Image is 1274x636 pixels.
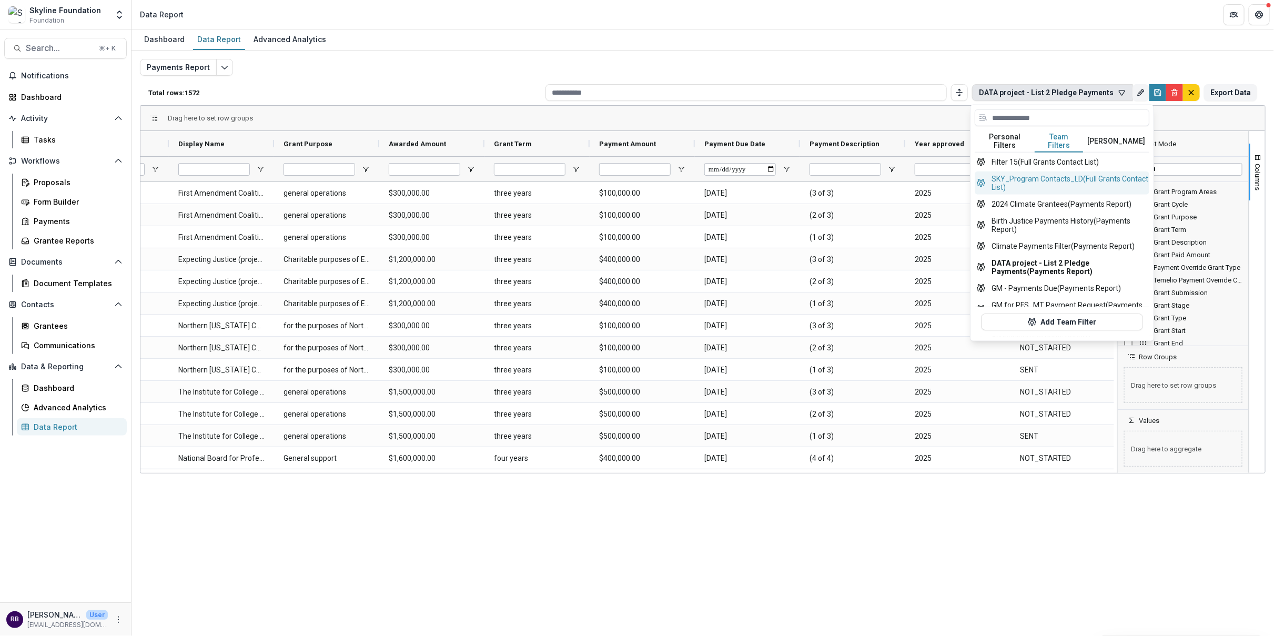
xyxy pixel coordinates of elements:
[915,183,1001,204] span: 2025
[1166,84,1183,101] button: Delete
[467,165,475,174] button: Open Filter Menu
[975,153,1149,171] button: Filter 15 (Full Grants Contact List)
[599,337,685,359] span: $100,000.00
[599,163,671,176] input: Payment Amount Filter Input
[256,165,265,174] button: Open Filter Menu
[599,359,685,381] span: $100,000.00
[1154,226,1242,234] span: Grant Term
[704,140,765,148] span: Payment Due Date
[915,448,1001,469] span: 2025
[1020,426,1106,447] span: SENT
[27,609,82,620] p: [PERSON_NAME]
[975,256,1149,279] button: DATA project - List 2 Pledge Payments (Payments Report)
[915,381,1001,403] span: 2025
[284,183,370,204] span: general operations
[1154,289,1242,297] span: Grant Submission
[1183,84,1200,101] button: default
[782,165,791,174] button: Open Filter Menu
[178,359,265,381] span: Northern [US_STATE] College Promise (project of West Contra Costa Public Education Fund)
[34,177,118,188] div: Proposals
[915,140,964,148] span: Year approved
[494,448,580,469] span: four years
[599,227,685,248] span: $100,000.00
[34,421,118,432] div: Data Report
[140,9,184,20] div: Data Report
[704,205,791,226] span: [DATE]
[915,426,1001,447] span: 2025
[1118,185,1249,198] div: Grant Program Areas Column
[1149,84,1166,101] button: Save
[599,293,685,315] span: $400,000.00
[112,613,125,626] button: More
[599,448,685,469] span: $400,000.00
[1020,448,1106,469] span: NOT_STARTED
[1035,130,1083,153] button: Team Filters
[975,279,1149,298] button: GM - Payments Due (Payments Report)
[1139,353,1177,361] span: Row Groups
[494,183,580,204] span: three years
[140,32,189,47] div: Dashboard
[1154,264,1242,271] span: Payment Override Grant Type
[4,153,127,169] button: Open Workflows
[572,165,580,174] button: Open Filter Menu
[915,205,1001,226] span: 2025
[1020,381,1106,403] span: NOT_STARTED
[704,403,791,425] span: [DATE]
[178,163,250,176] input: Display Name Filter Input
[1154,251,1242,259] span: Grant Paid Amount
[975,171,1149,195] button: SKY_Program Contacts_LD (Full Grants Contact List)
[975,195,1149,214] button: 2024 Climate Grantees (Payments Report)
[4,88,127,106] a: Dashboard
[915,293,1001,315] span: 2025
[389,359,475,381] span: $300,000.00
[389,271,475,292] span: $1,200,000.00
[915,337,1001,359] span: 2025
[1154,213,1242,221] span: Grant Purpose
[1142,140,1176,148] div: Pivot Mode
[1118,324,1249,337] div: Grant Start Column
[34,382,118,393] div: Dashboard
[972,84,1133,101] button: DATA project - List 2 Pledge Payments
[1020,403,1106,425] span: NOT_STARTED
[1020,359,1106,381] span: SENT
[975,298,1149,321] button: GM for PFS_MT Payment Request (Payments Report)
[975,237,1149,256] button: Climate Payments Filter (Payments Report)
[1139,163,1242,176] input: Filter Columns Input
[1154,339,1242,347] span: Grant End
[389,205,475,226] span: $300,000.00
[284,205,370,226] span: general operations
[21,300,110,309] span: Contacts
[494,140,532,148] span: Grant Term
[21,157,110,166] span: Workflows
[284,227,370,248] span: general operations
[494,337,580,359] span: three years
[136,7,188,22] nav: breadcrumb
[97,43,118,54] div: ⌘ + K
[599,315,685,337] span: $100,000.00
[178,249,265,270] span: Expecting Justice (project of Public Health Foundation Inc)
[599,205,685,226] span: $100,000.00
[704,448,791,469] span: [DATE]
[4,254,127,270] button: Open Documents
[17,379,127,397] a: Dashboard
[1224,4,1245,25] button: Partners
[284,315,370,337] span: for the purposes of Northern [US_STATE] College Promise Coalition
[17,213,127,230] a: Payments
[1204,84,1257,101] button: Export Data
[704,271,791,292] span: [DATE]
[1154,301,1242,309] span: Grant Stage
[704,359,791,381] span: [DATE]
[284,337,370,359] span: for the purposes of Northern [US_STATE] College Promise Coalition
[1118,236,1249,248] div: Grant Description Column
[34,196,118,207] div: Form Builder
[1154,327,1242,335] span: Grant Start
[389,315,475,337] span: $300,000.00
[389,337,475,359] span: $300,000.00
[599,183,685,204] span: $100,000.00
[810,448,896,469] span: (4 of 4)
[17,131,127,148] a: Tasks
[1118,286,1249,299] div: Grant Submission Column
[494,359,580,381] span: three years
[810,381,896,403] span: (3 of 3)
[389,227,475,248] span: $300,000.00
